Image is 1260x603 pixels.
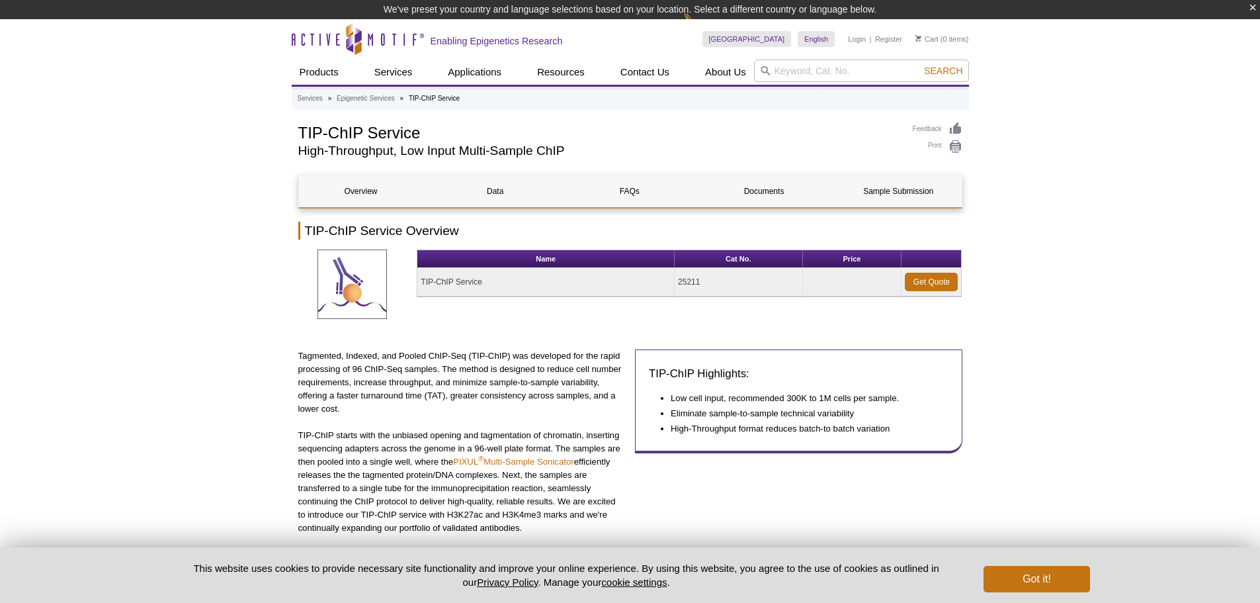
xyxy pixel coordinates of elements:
[317,250,387,319] img: TIP-ChIP Service
[915,31,969,47] li: (0 items)
[328,95,332,102] li: »
[875,34,902,44] a: Register
[601,577,667,588] button: cookie settings
[417,250,675,268] th: Name
[298,93,323,105] a: Services
[366,60,421,85] a: Services
[697,60,754,85] a: About Us
[803,250,902,268] th: Price
[671,422,935,436] li: High-Throughput format reduces batch-to batch variation
[292,60,347,85] a: Products
[913,140,962,154] a: Print
[675,268,802,297] td: 25211
[400,95,404,102] li: »
[299,175,423,207] a: Overview
[431,35,563,47] h2: Enabling Epigenetics Research
[984,566,1089,592] button: Got it!
[848,34,866,44] a: Login
[671,392,935,405] li: Low cell input, recommended 300K to 1M cells per sample.
[478,455,483,463] sup: ®
[836,175,960,207] a: Sample Submission
[924,66,962,76] span: Search
[675,250,802,268] th: Cat No.
[567,175,692,207] a: FAQs
[337,93,395,105] a: Epigenetic Services
[477,577,538,588] a: Privacy Policy
[702,175,826,207] a: Documents
[920,65,966,77] button: Search
[915,34,939,44] a: Cart
[612,60,677,85] a: Contact Us
[870,31,872,47] li: |
[171,561,962,589] p: This website uses cookies to provide necessary site functionality and improve your online experie...
[433,175,558,207] a: Data
[417,268,675,297] td: TIP-ChIP Service
[702,31,792,47] a: [GEOGRAPHIC_DATA]
[298,349,626,416] p: Tagmented, Indexed, and Pooled ChIP-Seq (TIP-ChIP) was developed for the rapid processing of 96 C...
[754,60,969,82] input: Keyword, Cat. No.
[298,122,900,142] h1: TIP-ChIP Service
[649,366,948,382] h3: TIP-ChIP Highlights:
[671,407,935,420] li: Eliminate sample-to-sample technical variability
[453,457,574,467] a: PIXUL®Multi-Sample Sonicator
[409,95,460,102] li: TIP-ChIP Service
[298,429,626,535] p: TIP-ChIP starts with the unbiased opening and tagmentation of chromatin, inserting sequencing ada...
[298,222,962,240] h2: TIP-ChIP Service Overview
[529,60,593,85] a: Resources
[798,31,835,47] a: English
[915,35,921,42] img: Your Cart
[440,60,509,85] a: Applications
[905,273,958,291] a: Get Quote
[298,145,900,157] h2: High-Throughput, Low Input Multi-Sample ChIP
[683,10,718,41] img: Change Here
[913,122,962,136] a: Feedback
